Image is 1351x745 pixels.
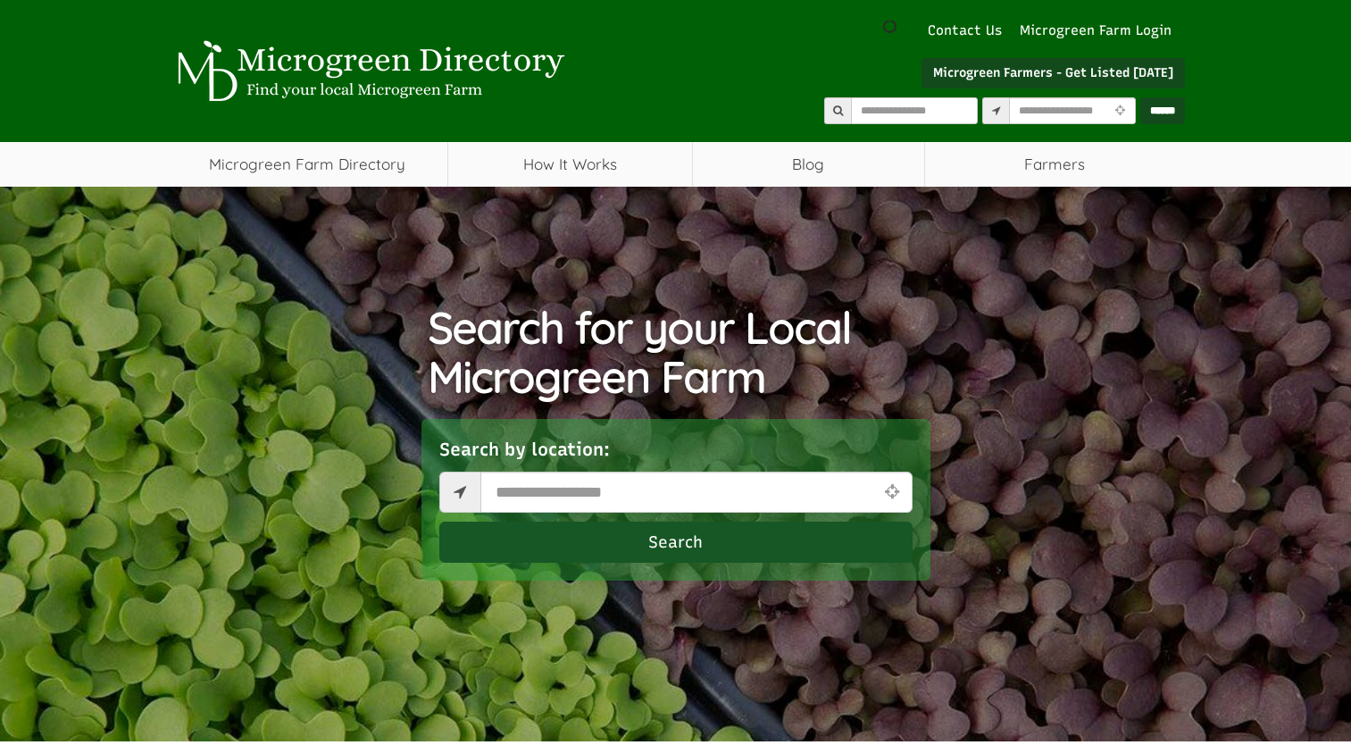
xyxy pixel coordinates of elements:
[919,21,1011,40] a: Contact Us
[925,142,1185,187] span: Farmers
[428,303,923,401] h1: Search for your Local Microgreen Farm
[167,142,448,187] a: Microgreen Farm Directory
[167,40,569,103] img: Microgreen Directory
[922,58,1185,88] a: Microgreen Farmers - Get Listed [DATE]
[1020,21,1180,40] a: Microgreen Farm Login
[439,522,913,563] button: Search
[1111,105,1130,117] i: Use Current Location
[448,142,692,187] a: How It Works
[880,483,903,500] i: Use Current Location
[439,437,610,463] label: Search by location:
[693,142,924,187] a: Blog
